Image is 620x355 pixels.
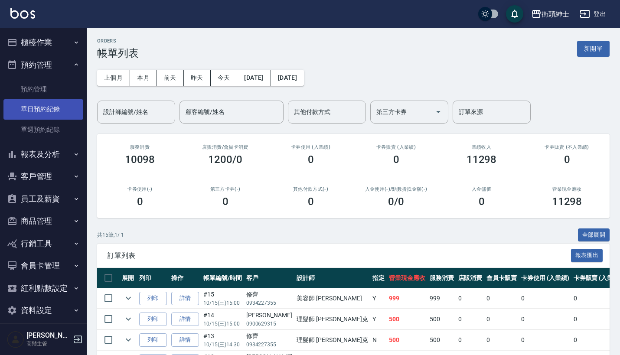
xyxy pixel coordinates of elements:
[506,5,523,23] button: save
[139,333,167,347] button: 列印
[244,268,294,288] th: 客戶
[203,341,242,348] p: 10/15 (三) 14:30
[535,144,599,150] h2: 卡券販賣 (不入業績)
[201,268,244,288] th: 帳單編號/時間
[308,153,314,166] h3: 0
[484,268,519,288] th: 會員卡販賣
[122,313,135,326] button: expand row
[479,195,485,208] h3: 0
[3,165,83,188] button: 客戶管理
[535,186,599,192] h2: 營業現金應收
[97,231,124,239] p: 共 15 筆, 1 / 1
[578,228,610,242] button: 全部展開
[246,332,292,341] div: 修齊
[427,309,456,329] td: 500
[3,299,83,322] button: 資料設定
[449,144,514,150] h2: 業績收入
[184,70,211,86] button: 昨天
[3,188,83,210] button: 員工及薪資
[456,288,485,309] td: 0
[387,330,427,350] td: 500
[201,288,244,309] td: #15
[294,330,370,350] td: 理髮師 [PERSON_NAME]克
[125,153,155,166] h3: 10098
[3,99,83,119] a: 單日預約紀錄
[97,38,139,44] h2: ORDERS
[108,251,571,260] span: 訂單列表
[484,309,519,329] td: 0
[577,41,610,57] button: 新開單
[294,288,370,309] td: 美容師 [PERSON_NAME]
[97,47,139,59] h3: 帳單列表
[137,268,169,288] th: 列印
[108,144,172,150] h3: 服務消費
[130,70,157,86] button: 本月
[364,186,428,192] h2: 入金使用(-) /點數折抵金額(-)
[171,333,199,347] a: 詳情
[456,330,485,350] td: 0
[3,254,83,277] button: 會員卡管理
[108,186,172,192] h2: 卡券使用(-)
[519,268,571,288] th: 卡券使用 (入業績)
[449,186,514,192] h2: 入金儲值
[542,9,569,20] div: 街頭紳士
[246,311,292,320] div: [PERSON_NAME]
[3,210,83,232] button: 商品管理
[427,288,456,309] td: 999
[120,268,137,288] th: 展開
[201,330,244,350] td: #13
[427,268,456,288] th: 服務消費
[388,195,404,208] h3: 0 /0
[7,331,24,348] img: Person
[3,232,83,255] button: 行銷工具
[246,290,292,299] div: 修齊
[157,70,184,86] button: 前天
[246,320,292,328] p: 0900629315
[278,186,343,192] h2: 其他付款方式(-)
[294,268,370,288] th: 設計師
[528,5,573,23] button: 街頭紳士
[203,320,242,328] p: 10/15 (三) 15:00
[387,309,427,329] td: 500
[308,195,314,208] h3: 0
[571,251,603,259] a: 報表匯出
[3,54,83,76] button: 預約管理
[122,333,135,346] button: expand row
[3,79,83,99] a: 預約管理
[122,292,135,305] button: expand row
[208,153,242,166] h3: 1200/0
[171,313,199,326] a: 詳情
[246,299,292,307] p: 0934227355
[387,288,427,309] td: 999
[456,268,485,288] th: 店販消費
[387,268,427,288] th: 營業現金應收
[171,292,199,305] a: 詳情
[571,249,603,262] button: 報表匯出
[26,340,71,348] p: 高階主管
[26,331,71,340] h5: [PERSON_NAME]
[10,8,35,19] img: Logo
[370,288,387,309] td: Y
[484,330,519,350] td: 0
[139,292,167,305] button: 列印
[211,70,238,86] button: 今天
[393,153,399,166] h3: 0
[577,44,610,52] a: 新開單
[564,153,570,166] h3: 0
[519,288,571,309] td: 0
[193,144,258,150] h2: 店販消費 /會員卡消費
[201,309,244,329] td: #14
[370,330,387,350] td: N
[203,299,242,307] p: 10/15 (三) 15:00
[271,70,304,86] button: [DATE]
[370,268,387,288] th: 指定
[456,309,485,329] td: 0
[193,186,258,192] h2: 第三方卡券(-)
[427,330,456,350] td: 500
[222,195,228,208] h3: 0
[3,31,83,54] button: 櫃檯作業
[3,120,83,140] a: 單週預約紀錄
[576,6,610,22] button: 登出
[3,277,83,300] button: 紅利點數設定
[467,153,497,166] h3: 11298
